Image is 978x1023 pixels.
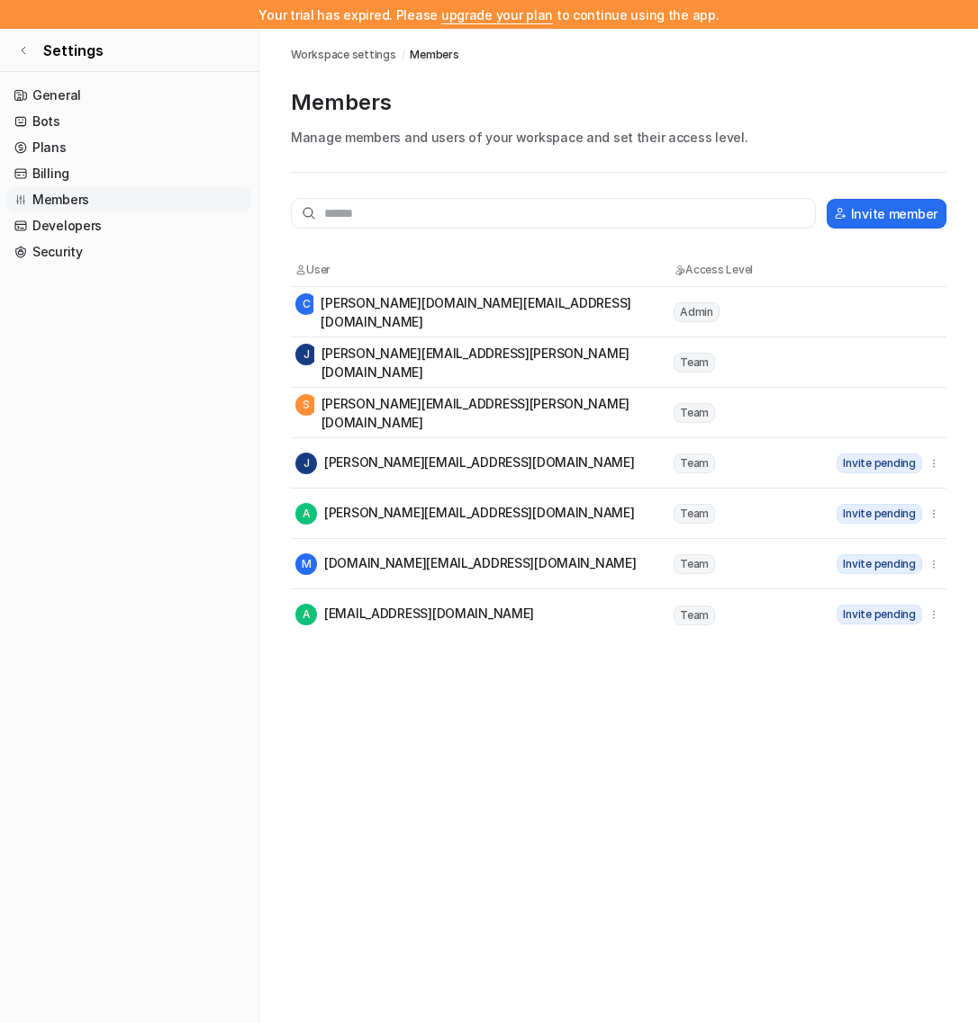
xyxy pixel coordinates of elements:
[7,135,251,160] a: Plans
[295,344,317,365] span: J
[674,453,715,473] span: Team
[674,265,685,275] img: Access Level
[294,261,673,279] th: User
[674,302,720,322] span: Admin
[674,403,715,423] span: Team
[837,504,922,524] span: Invite pending
[295,344,672,381] div: [PERSON_NAME][EMAIL_ADDRESS][PERSON_NAME][DOMAIN_NAME]
[7,187,251,212] a: Members
[295,265,306,275] img: User
[7,109,251,134] a: Bots
[674,504,715,524] span: Team
[295,453,635,474] div: [PERSON_NAME][EMAIL_ADDRESS][DOMAIN_NAME]
[291,128,946,147] p: Manage members and users of your workspace and set their access level.
[837,605,922,624] span: Invite pending
[402,47,405,63] span: /
[295,553,317,575] span: M
[7,83,251,108] a: General
[410,47,458,63] a: Members
[291,47,396,63] a: Workspace settings
[7,161,251,186] a: Billing
[674,353,715,372] span: Team
[295,604,317,625] span: A
[441,7,553,22] a: upgrade your plan
[295,553,637,575] div: [DOMAIN_NAME][EMAIL_ADDRESS][DOMAIN_NAME]
[295,394,317,416] span: S
[837,554,922,574] span: Invite pending
[827,199,946,229] button: Invite member
[674,606,715,625] span: Team
[295,293,672,331] div: [PERSON_NAME][DOMAIN_NAME][EMAIL_ADDRESS][DOMAIN_NAME]
[295,604,534,625] div: [EMAIL_ADDRESS][DOMAIN_NAME]
[295,293,317,315] span: C
[7,213,251,238] a: Developers
[674,554,715,574] span: Team
[7,239,251,265] a: Security
[295,503,317,525] span: A
[295,394,672,432] div: [PERSON_NAME][EMAIL_ADDRESS][PERSON_NAME][DOMAIN_NAME]
[43,40,104,61] span: Settings
[291,88,946,117] p: Members
[295,453,317,474] span: J
[673,261,835,279] th: Access Level
[837,453,922,473] span: Invite pending
[295,503,635,525] div: [PERSON_NAME][EMAIL_ADDRESS][DOMAIN_NAME]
